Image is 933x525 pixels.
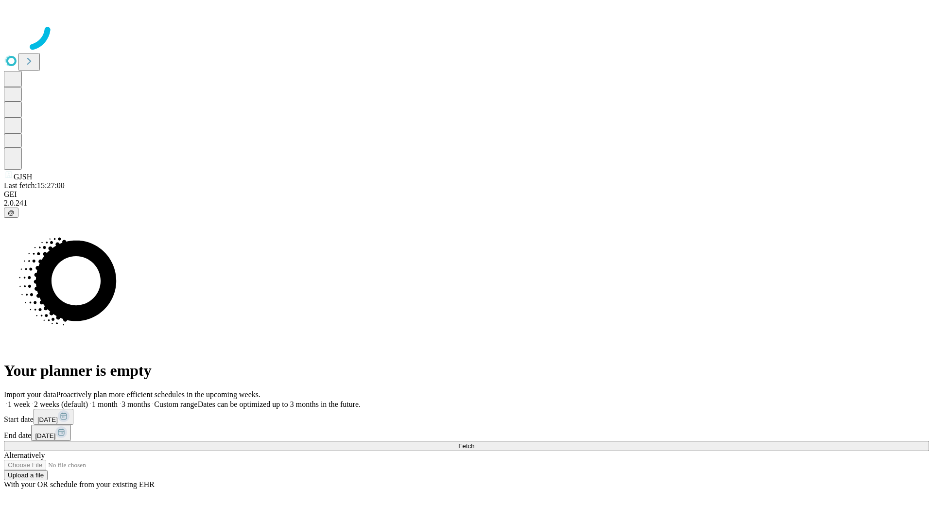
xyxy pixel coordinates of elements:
[4,441,929,451] button: Fetch
[4,208,18,218] button: @
[198,400,361,408] span: Dates can be optimized up to 3 months in the future.
[35,432,55,439] span: [DATE]
[4,409,929,425] div: Start date
[92,400,118,408] span: 1 month
[4,480,155,489] span: With your OR schedule from your existing EHR
[458,442,474,450] span: Fetch
[154,400,197,408] span: Custom range
[34,409,73,425] button: [DATE]
[37,416,58,423] span: [DATE]
[4,470,48,480] button: Upload a file
[4,190,929,199] div: GEI
[8,400,30,408] span: 1 week
[34,400,88,408] span: 2 weeks (default)
[56,390,260,399] span: Proactively plan more efficient schedules in the upcoming weeks.
[121,400,150,408] span: 3 months
[4,362,929,380] h1: Your planner is empty
[31,425,71,441] button: [DATE]
[14,173,32,181] span: GJSH
[8,209,15,216] span: @
[4,451,45,459] span: Alternatively
[4,390,56,399] span: Import your data
[4,181,65,190] span: Last fetch: 15:27:00
[4,199,929,208] div: 2.0.241
[4,425,929,441] div: End date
